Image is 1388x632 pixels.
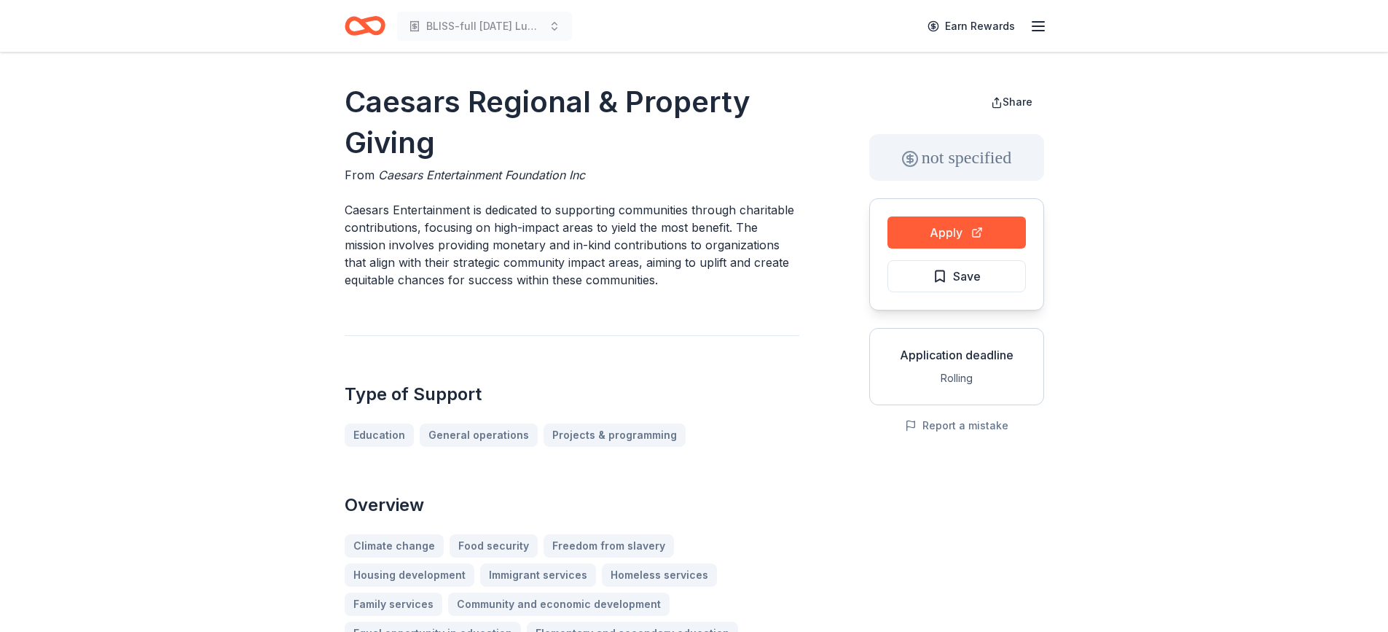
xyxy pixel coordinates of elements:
[1003,95,1032,108] span: Share
[544,424,686,447] a: Projects & programming
[426,17,543,35] span: BLISS-full [DATE] Luncheon
[887,216,1026,249] button: Apply
[345,201,799,289] p: Caesars Entertainment is dedicated to supporting communities through charitable contributions, fo...
[378,168,585,182] span: Caesars Entertainment Foundation Inc
[345,424,414,447] a: Education
[887,260,1026,292] button: Save
[420,424,538,447] a: General operations
[345,383,799,406] h2: Type of Support
[345,9,385,43] a: Home
[397,12,572,41] button: BLISS-full [DATE] Luncheon
[345,166,799,184] div: From
[919,13,1024,39] a: Earn Rewards
[345,82,799,163] h1: Caesars Regional & Property Giving
[905,417,1008,434] button: Report a mistake
[953,267,981,286] span: Save
[882,346,1032,364] div: Application deadline
[345,493,799,517] h2: Overview
[869,134,1044,181] div: not specified
[882,370,1032,387] div: Rolling
[979,87,1044,117] button: Share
